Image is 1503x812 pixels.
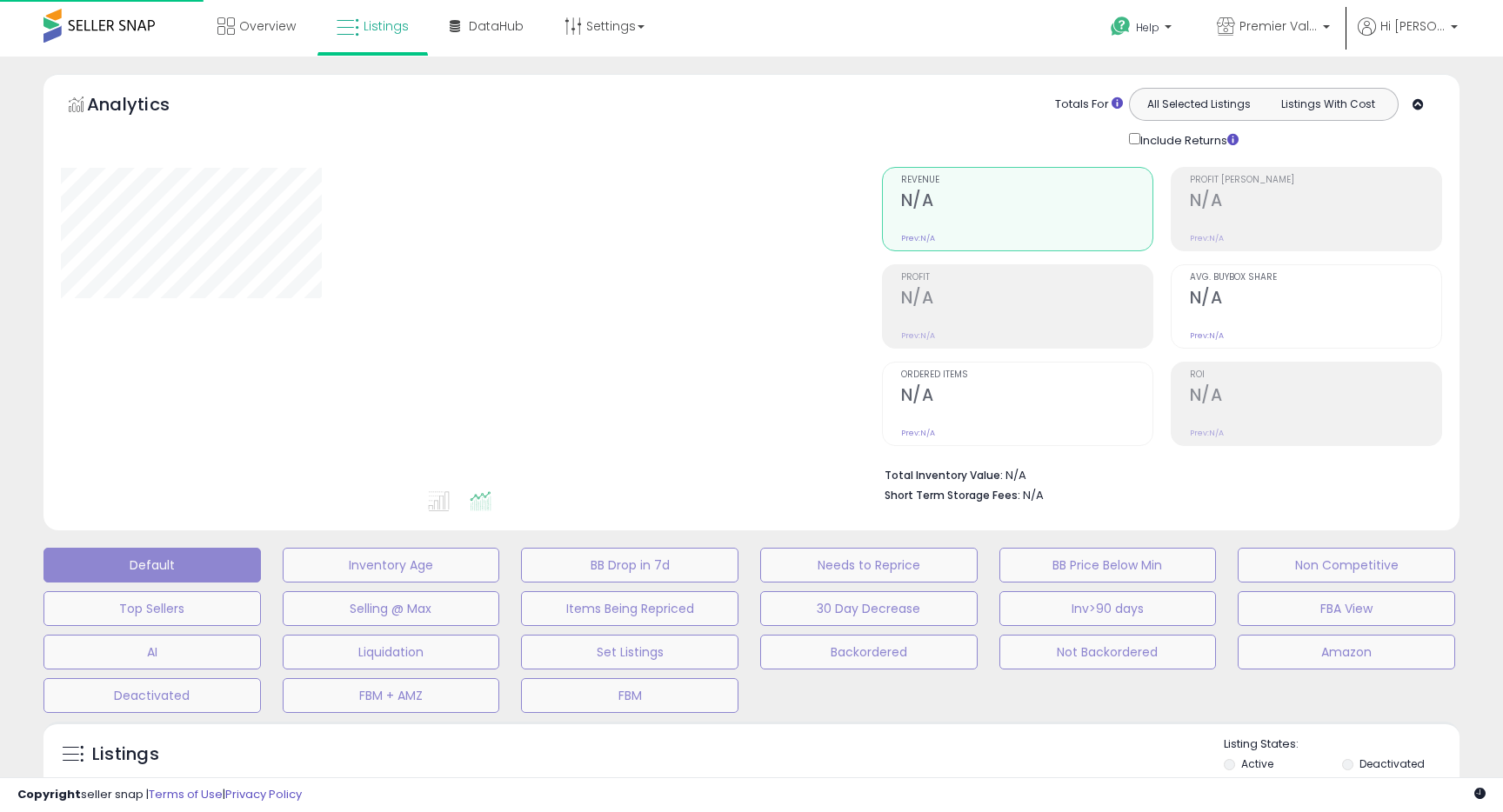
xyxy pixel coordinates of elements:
h2: N/A [901,385,1152,409]
b: Short Term Storage Fees: [885,488,1020,503]
span: Revenue [901,176,1152,185]
small: Prev: N/A [1190,330,1224,341]
small: Prev: N/A [901,233,935,243]
h5: Analytics [87,92,204,121]
b: Total Inventory Value: [885,468,1003,483]
button: Liquidation [283,635,500,669]
button: Non Competitive [1238,548,1455,582]
button: Listings With Cost [1263,93,1393,116]
small: Prev: N/A [1190,428,1224,438]
button: FBA View [1238,591,1455,626]
button: FBM + AMZ [283,678,500,713]
h2: N/A [901,190,1152,214]
li: N/A [885,463,1429,484]
button: BB Drop in 7d [521,548,738,582]
button: Set Listings [521,635,738,669]
div: seller snap | | [17,787,302,803]
button: AI [43,635,261,669]
button: Needs to Reprice [760,548,978,582]
h2: N/A [901,288,1152,311]
button: Inv>90 days [999,591,1217,626]
span: Listings [364,17,409,35]
span: Help [1136,20,1159,35]
button: All Selected Listings [1134,93,1264,116]
small: Prev: N/A [901,428,935,438]
h2: N/A [1190,385,1441,409]
button: FBM [521,678,738,713]
small: Prev: N/A [1190,233,1224,243]
span: Profit [901,273,1152,283]
span: N/A [1023,487,1044,503]
button: Selling @ Max [283,591,500,626]
button: Inventory Age [283,548,500,582]
button: Amazon [1238,635,1455,669]
button: Not Backordered [999,635,1217,669]
small: Prev: N/A [901,330,935,341]
span: DataHub [469,17,524,35]
a: Hi [PERSON_NAME] [1358,17,1458,57]
button: BB Price Below Min [999,548,1217,582]
div: Include Returns [1116,130,1259,150]
span: Ordered Items [901,370,1152,380]
span: ROI [1190,370,1441,380]
button: Top Sellers [43,591,261,626]
button: Backordered [760,635,978,669]
div: Totals For [1055,97,1123,113]
i: Get Help [1110,16,1132,37]
h2: N/A [1190,190,1441,214]
span: Overview [239,17,296,35]
button: Deactivated [43,678,261,713]
span: Premier Value Marketplace LLC [1239,17,1318,35]
a: Help [1097,3,1189,57]
span: Hi [PERSON_NAME] [1380,17,1446,35]
button: Items Being Repriced [521,591,738,626]
span: Profit [PERSON_NAME] [1190,176,1441,185]
strong: Copyright [17,786,81,802]
span: Avg. Buybox Share [1190,273,1441,283]
button: Default [43,548,261,582]
h2: N/A [1190,288,1441,311]
button: 30 Day Decrease [760,591,978,626]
